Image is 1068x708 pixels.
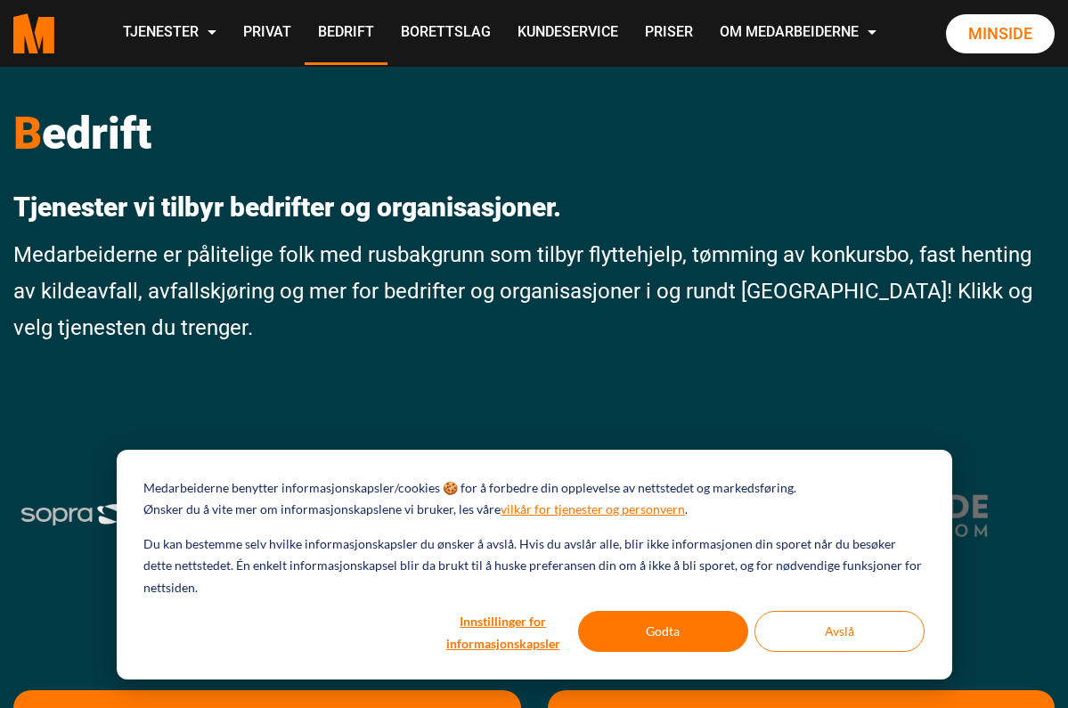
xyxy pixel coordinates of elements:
[230,2,305,65] a: Privat
[946,14,1055,53] a: Minside
[632,2,706,65] a: Priser
[504,2,632,65] a: Kundeservice
[387,2,504,65] a: Borettslag
[578,611,748,652] button: Godta
[706,2,890,65] a: Om Medarbeiderne
[117,450,952,680] div: Cookie banner
[13,107,1055,160] h1: edrift
[143,533,924,599] p: Du kan bestemme selv hvilke informasjonskapsler du ønsker å avslå. Hvis du avslår alle, blir ikke...
[435,611,572,652] button: Innstillinger for informasjonskapsler
[305,2,387,65] a: Bedrift
[754,611,925,652] button: Avslå
[501,499,685,521] a: vilkår for tjenester og personvern
[13,108,42,159] span: B
[20,501,200,526] img: sopra steria logo
[13,191,1055,224] p: Tjenester vi tilbyr bedrifter og organisasjoner.
[143,477,796,500] p: Medarbeiderne benytter informasjonskapsler/cookies 🍪 for å forbedre din opplevelse av nettstedet ...
[143,499,688,521] p: Ønsker du å vite mer om informasjonskapslene vi bruker, les våre .
[110,2,230,65] a: Tjenester
[13,237,1055,346] p: Medarbeiderne er pålitelige folk med rusbakgrunn som tilbyr flyttehjelp, tømming av konkursbo, fa...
